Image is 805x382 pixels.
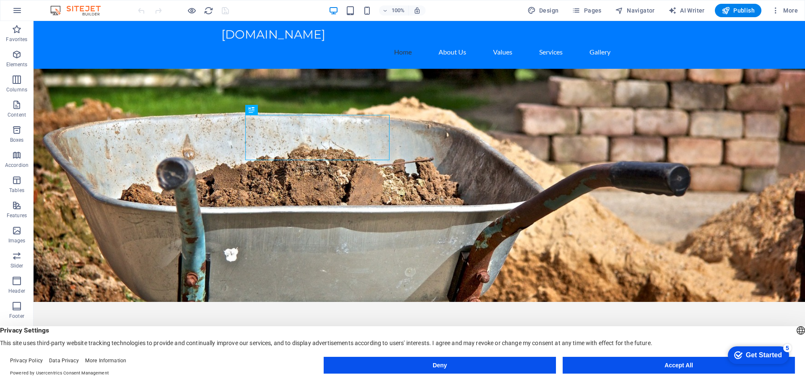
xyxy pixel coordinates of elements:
[668,6,705,15] span: AI Writer
[569,4,605,17] button: Pages
[524,4,562,17] div: Design (Ctrl+Alt+Y)
[6,61,28,68] p: Elements
[203,5,213,16] button: reload
[48,5,111,16] img: Editor Logo
[615,6,655,15] span: Navigator
[10,262,23,269] p: Slider
[524,4,562,17] button: Design
[392,5,405,16] h6: 100%
[5,162,29,169] p: Accordion
[9,313,24,320] p: Footer
[8,237,26,244] p: Images
[612,4,658,17] button: Navigator
[62,2,70,10] div: 5
[572,6,601,15] span: Pages
[722,6,755,15] span: Publish
[527,6,559,15] span: Design
[413,7,421,14] i: On resize automatically adjust zoom level to fit chosen device.
[6,86,27,93] p: Columns
[204,6,213,16] i: Reload page
[768,4,801,17] button: More
[25,9,61,17] div: Get Started
[771,6,798,15] span: More
[10,137,24,143] p: Boxes
[9,187,24,194] p: Tables
[6,36,27,43] p: Favorites
[715,4,761,17] button: Publish
[187,5,197,16] button: Click here to leave preview mode and continue editing
[7,212,27,219] p: Features
[7,4,68,22] div: Get Started 5 items remaining, 0% complete
[379,5,409,16] button: 100%
[665,4,708,17] button: AI Writer
[8,288,25,294] p: Header
[8,112,26,118] p: Content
